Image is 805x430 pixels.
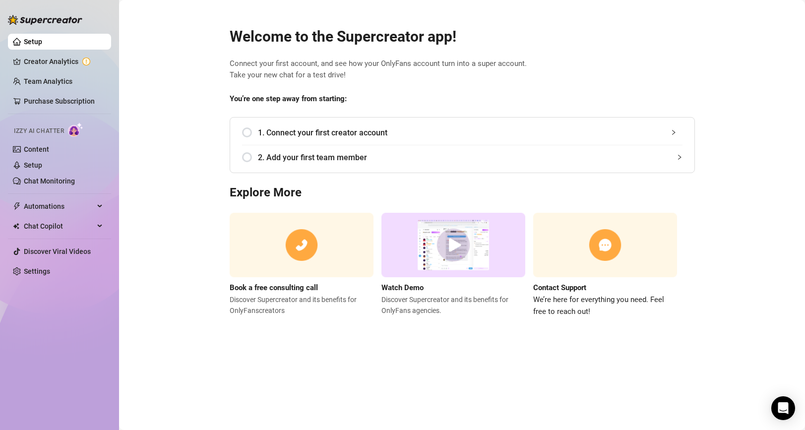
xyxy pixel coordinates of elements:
a: Settings [24,267,50,275]
strong: Contact Support [533,283,586,292]
img: Chat Copilot [13,223,19,230]
a: Content [24,145,49,153]
span: collapsed [677,154,682,160]
a: Discover Viral Videos [24,247,91,255]
span: thunderbolt [13,202,21,210]
a: Team Analytics [24,77,72,85]
a: Setup [24,38,42,46]
strong: Book a free consulting call [230,283,318,292]
img: consulting call [230,213,373,278]
a: Purchase Subscription [24,97,95,105]
a: Chat Monitoring [24,177,75,185]
a: Watch DemoDiscover Supercreator and its benefits for OnlyFans agencies. [381,213,525,317]
div: 1. Connect your first creator account [242,121,682,145]
a: Creator Analytics exclamation-circle [24,54,103,69]
span: 1. Connect your first creator account [258,126,682,139]
div: Open Intercom Messenger [771,396,795,420]
span: Izzy AI Chatter [14,126,64,136]
a: Setup [24,161,42,169]
span: Connect your first account, and see how your OnlyFans account turn into a super account. Take you... [230,58,695,81]
img: contact support [533,213,677,278]
span: collapsed [671,129,677,135]
div: 2. Add your first team member [242,145,682,170]
span: Automations [24,198,94,214]
span: Discover Supercreator and its benefits for OnlyFans agencies. [381,294,525,316]
span: Chat Copilot [24,218,94,234]
h2: Welcome to the Supercreator app! [230,27,695,46]
strong: You’re one step away from starting: [230,94,347,103]
a: Book a free consulting callDiscover Supercreator and its benefits for OnlyFanscreators [230,213,373,317]
img: AI Chatter [68,123,83,137]
span: We’re here for everything you need. Feel free to reach out! [533,294,677,317]
img: logo-BBDzfeDw.svg [8,15,82,25]
span: 2. Add your first team member [258,151,682,164]
h3: Explore More [230,185,695,201]
strong: Watch Demo [381,283,424,292]
span: Discover Supercreator and its benefits for OnlyFans creators [230,294,373,316]
img: supercreator demo [381,213,525,278]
